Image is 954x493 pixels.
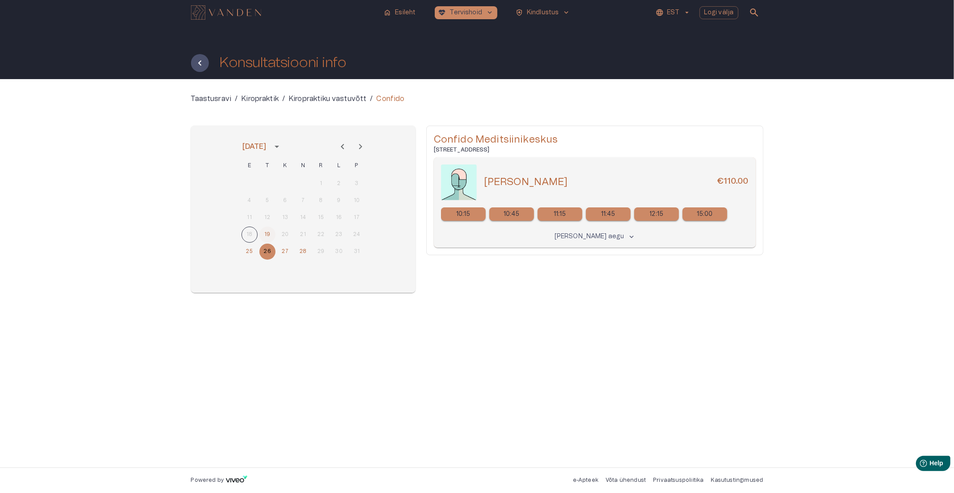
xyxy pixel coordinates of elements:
[628,233,636,241] span: keyboard_arrow_down
[717,176,748,189] h6: €110.00
[667,8,679,17] p: EST
[242,141,267,152] div: [DATE]
[555,232,624,241] p: [PERSON_NAME] aegu
[586,207,631,221] div: 11:45
[634,207,679,221] div: 12:15
[746,4,763,21] button: open search modal
[654,6,692,19] button: EST
[259,227,276,243] button: 19
[282,93,285,104] p: /
[331,157,347,175] span: laupäev
[653,477,704,483] a: Privaatsuspoliitika
[191,93,232,104] a: Taastusravi
[697,210,713,219] p: 15:00
[634,207,679,221] a: Select new timeslot for rescheduling
[259,157,276,175] span: teisipäev
[259,244,276,260] button: 26
[563,8,571,17] span: keyboard_arrow_down
[242,244,258,260] button: 25
[370,93,373,104] p: /
[504,210,520,219] p: 10:45
[288,93,366,104] a: Kiropraktiku vastuvõtt
[383,8,391,17] span: home
[683,207,727,221] a: Select new timeslot for rescheduling
[489,207,534,221] div: 10:45
[191,54,209,72] button: Tagasi
[235,93,237,104] p: /
[486,8,494,17] span: keyboard_arrow_down
[450,8,483,17] p: Tervishoid
[241,93,279,104] a: Kiropraktik
[435,6,498,19] button: ecg_heartTervishoidkeyboard_arrow_down
[269,139,284,154] button: calendar view is open, switch to year view
[434,146,756,154] h6: [STREET_ADDRESS]
[606,476,646,484] p: Võta ühendust
[380,6,420,19] button: homeEsileht
[683,207,727,221] div: 15:00
[456,210,471,219] p: 10:15
[191,5,261,20] img: Vanden logo
[352,138,369,156] button: Next month
[586,207,631,221] a: Select new timeslot for rescheduling
[191,476,224,484] p: Powered by
[527,8,559,17] p: Kindlustus
[538,207,582,221] a: Select new timeslot for rescheduling
[441,207,486,221] a: Select new timeslot for rescheduling
[295,157,311,175] span: neljapäev
[220,55,347,71] h1: Konsultatsiooni info
[191,6,377,19] a: Navigate to homepage
[538,207,582,221] div: 11:15
[438,8,446,17] span: ecg_heart
[650,210,664,219] p: 12:15
[277,244,293,260] button: 27
[512,6,574,19] button: health_and_safetyKindlustuskeyboard_arrow_down
[704,8,734,17] p: Logi välja
[395,8,416,17] p: Esileht
[313,157,329,175] span: reede
[700,6,738,19] button: Logi välja
[277,157,293,175] span: kolmapäev
[884,452,954,477] iframe: Help widget launcher
[554,210,566,219] p: 11:15
[711,477,763,483] a: Kasutustingimused
[434,133,756,146] h5: Confido Meditsiinikeskus
[552,230,637,243] button: [PERSON_NAME] aegukeyboard_arrow_down
[349,157,365,175] span: pühapäev
[441,207,486,221] div: 10:15
[484,176,568,189] h5: [PERSON_NAME]
[441,164,477,200] img: doctorPlaceholder-c7454151.jpeg
[295,244,311,260] button: 28
[573,477,598,483] a: e-Apteek
[489,207,534,221] a: Select new timeslot for rescheduling
[749,7,760,18] span: search
[515,8,523,17] span: health_and_safety
[601,210,615,219] p: 11:45
[377,93,405,104] p: Confido
[242,157,258,175] span: esmaspäev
